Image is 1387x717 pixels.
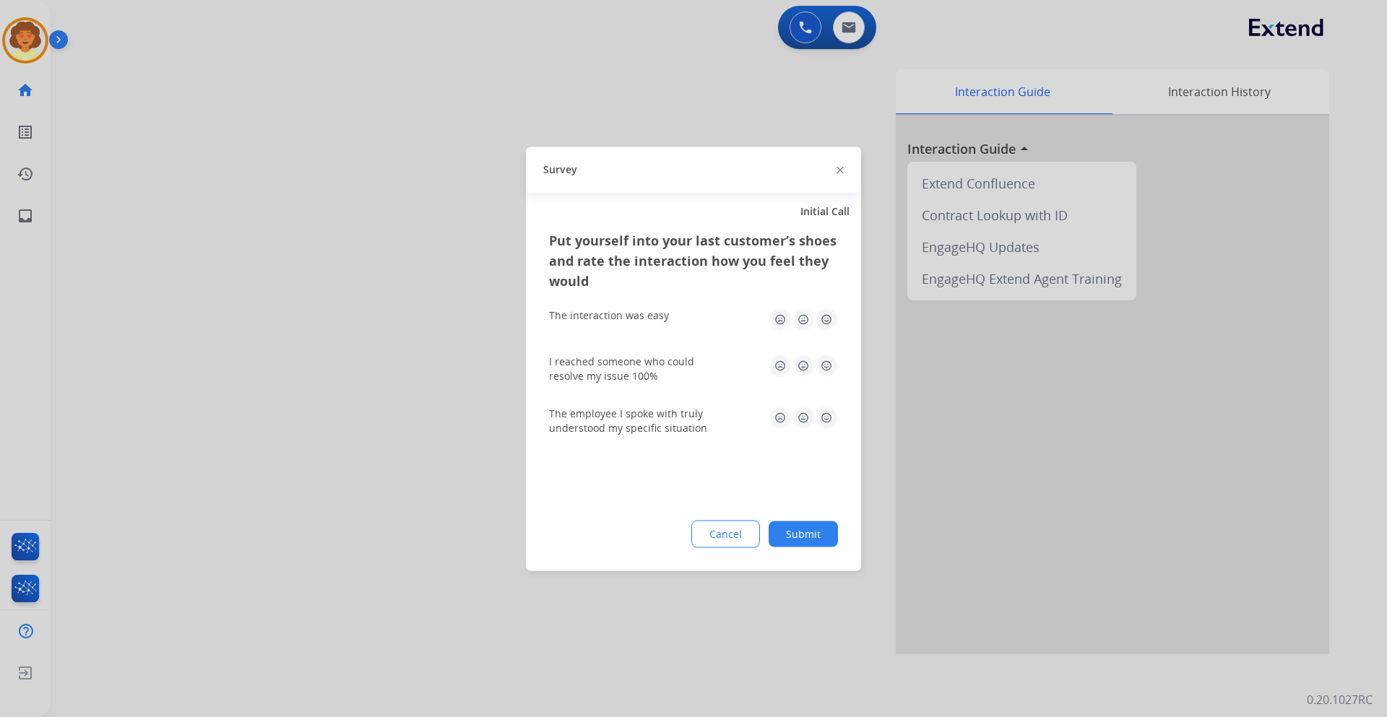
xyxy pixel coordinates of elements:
[549,354,722,383] div: I reached someone who could resolve my issue 100%
[1307,691,1373,708] p: 0.20.1027RC
[549,230,838,290] h3: Put yourself into your last customer’s shoes and rate the interaction how you feel they would
[800,204,850,218] span: Initial Call
[549,406,722,435] div: The employee I spoke with truly understood my specific situation
[769,521,838,547] button: Submit
[837,167,844,174] img: close-button
[549,308,669,322] div: The interaction was easy
[543,162,577,177] span: Survey
[691,520,760,547] button: Cancel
